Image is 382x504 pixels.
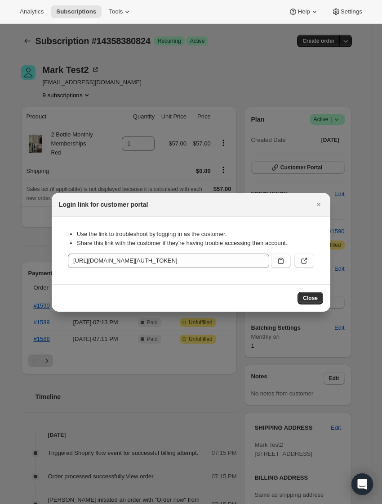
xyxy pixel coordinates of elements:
[303,295,318,302] span: Close
[341,8,362,15] span: Settings
[77,230,314,239] li: Use the link to troubleshoot by logging in as the customer.
[298,8,310,15] span: Help
[59,200,148,209] h2: Login link for customer portal
[56,8,96,15] span: Subscriptions
[326,5,368,18] button: Settings
[298,292,323,304] button: Close
[77,239,314,248] li: Share this link with the customer if they’re having trouble accessing their account.
[283,5,324,18] button: Help
[351,473,373,495] div: Open Intercom Messenger
[109,8,123,15] span: Tools
[103,5,137,18] button: Tools
[20,8,44,15] span: Analytics
[14,5,49,18] button: Analytics
[51,5,102,18] button: Subscriptions
[312,198,325,211] button: Close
